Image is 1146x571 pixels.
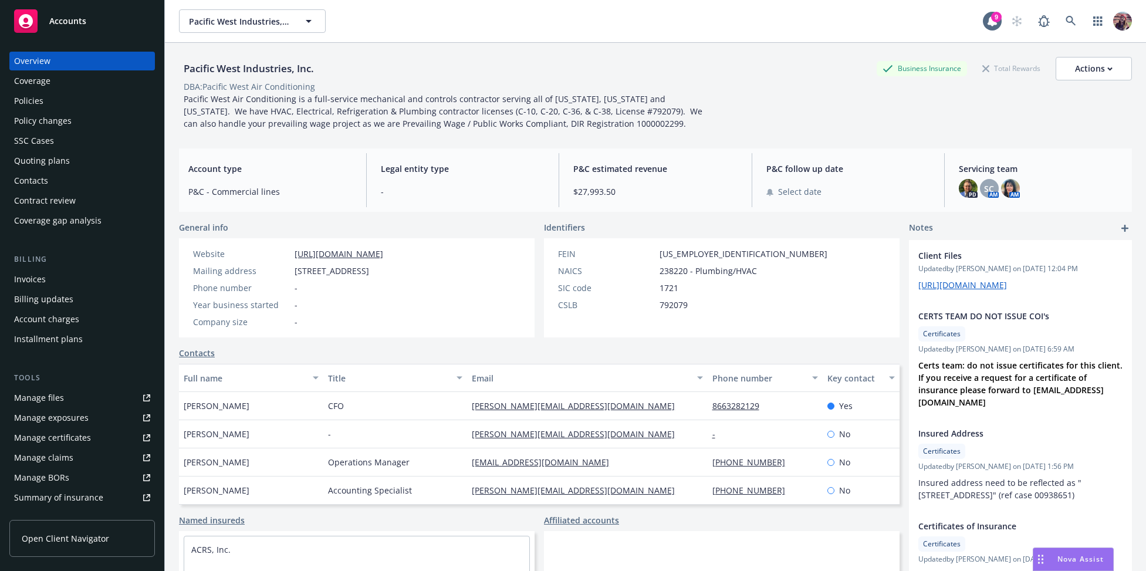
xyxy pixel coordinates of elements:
div: Manage claims [14,448,73,467]
a: SSC Cases [9,131,155,150]
a: Overview [9,52,155,70]
div: Total Rewards [976,61,1046,76]
div: Client FilesUpdatedby [PERSON_NAME] on [DATE] 12:04 PM[URL][DOMAIN_NAME] [909,240,1132,300]
span: Open Client Navigator [22,532,109,545]
div: Coverage [14,72,50,90]
div: Key contact [827,372,882,384]
span: 1721 [660,282,678,294]
div: Billing updates [14,290,73,309]
button: Full name [179,364,323,392]
div: Phone number [712,372,805,384]
div: Policy changes [14,112,72,130]
span: CERTS TEAM DO NOT ISSUE COI's [918,310,1092,322]
div: Year business started [193,299,290,311]
a: Quoting plans [9,151,155,170]
span: [STREET_ADDRESS] [295,265,369,277]
span: Accounts [49,16,86,26]
a: Affiliated accounts [544,514,619,526]
div: Quoting plans [14,151,70,170]
div: Website [193,248,290,260]
div: CSLB [558,299,655,311]
div: Full name [184,372,306,384]
span: Updated by [PERSON_NAME] on [DATE] 12:04 PM [918,263,1123,274]
span: Certificates [923,446,961,457]
div: Phone number [193,282,290,294]
a: Contacts [179,347,215,359]
a: [PERSON_NAME][EMAIL_ADDRESS][DOMAIN_NAME] [472,485,684,496]
a: Manage certificates [9,428,155,447]
span: Identifiers [544,221,585,234]
span: [PERSON_NAME] [184,400,249,412]
span: Pacific West Industries, Inc. [189,15,290,28]
a: Account charges [9,310,155,329]
div: Pacific West Industries, Inc. [179,61,319,76]
span: Updated by [PERSON_NAME] on [DATE] 9:50 AM [918,554,1123,565]
span: - [295,282,298,294]
span: Servicing team [959,163,1123,175]
span: [PERSON_NAME] [184,456,249,468]
span: [PERSON_NAME] [184,484,249,496]
a: Start snowing [1005,9,1029,33]
div: Manage BORs [14,468,69,487]
div: SSC Cases [14,131,54,150]
span: Pacific West Air Conditioning is a full-service mechanical and controls contractor serving all of... [184,93,705,129]
a: Policies [9,92,155,110]
span: [US_EMPLOYER_IDENTIFICATION_NUMBER] [660,248,827,260]
span: Client Files [918,249,1092,262]
div: 9 [991,9,1002,19]
strong: Certs team: do not issue certificates for this client. If you receive a request for a certificate... [918,360,1125,408]
div: Tools [9,372,155,384]
div: Company size [193,316,290,328]
span: - [328,428,331,440]
span: 792079 [660,299,688,311]
div: Contacts [14,171,48,190]
div: Title [328,372,450,384]
a: Contacts [9,171,155,190]
button: Key contact [823,364,900,392]
div: Actions [1075,58,1113,80]
a: Manage BORs [9,468,155,487]
div: Summary of insurance [14,488,103,507]
span: No [839,456,850,468]
span: No [839,484,850,496]
a: [EMAIL_ADDRESS][DOMAIN_NAME] [472,457,618,468]
span: Select date [778,185,822,198]
a: Manage claims [9,448,155,467]
div: Contract review [14,191,76,210]
div: Manage exposures [14,408,89,427]
img: photo [959,179,978,198]
span: 238220 - Plumbing/HVAC [660,265,757,277]
div: DBA: Pacific West Air Conditioning [184,80,315,93]
span: Notes [909,221,933,235]
span: - [295,299,298,311]
a: 8663282129 [712,400,769,411]
span: Updated by [PERSON_NAME] on [DATE] 6:59 AM [918,344,1123,354]
span: Certificates [923,539,961,549]
a: add [1118,221,1132,235]
a: Accounts [9,5,155,38]
span: $27,993.50 [573,185,737,198]
a: Installment plans [9,330,155,349]
a: Coverage [9,72,155,90]
button: Email [467,364,707,392]
img: photo [1001,179,1020,198]
div: Account charges [14,310,79,329]
a: - [712,428,725,440]
a: [URL][DOMAIN_NAME] [918,279,1007,290]
a: Invoices [9,270,155,289]
div: Drag to move [1033,548,1048,570]
span: Certificates of Insurance [918,520,1092,532]
a: Manage exposures [9,408,155,427]
div: NAICS [558,265,655,277]
div: Invoices [14,270,46,289]
img: photo [1113,12,1132,31]
a: Billing updates [9,290,155,309]
div: Policies [14,92,43,110]
a: Named insureds [179,514,245,526]
button: Nova Assist [1033,548,1114,571]
span: Updated by [PERSON_NAME] on [DATE] 1:56 PM [918,461,1123,472]
span: Legal entity type [381,163,545,175]
button: Title [323,364,468,392]
span: P&C - Commercial lines [188,185,352,198]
